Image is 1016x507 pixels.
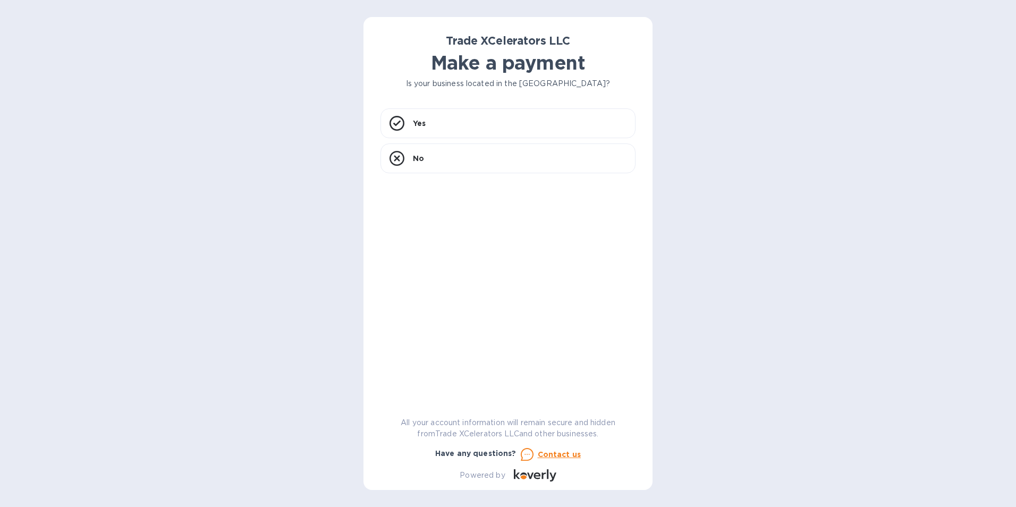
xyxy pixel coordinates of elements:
[460,470,505,481] p: Powered by
[413,118,426,129] p: Yes
[435,449,517,458] b: Have any questions?
[380,417,636,440] p: All your account information will remain secure and hidden from Trade XCelerators LLC and other b...
[413,153,424,164] p: No
[380,78,636,89] p: Is your business located in the [GEOGRAPHIC_DATA]?
[446,34,570,47] b: Trade XCelerators LLC
[538,450,581,459] u: Contact us
[380,52,636,74] h1: Make a payment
